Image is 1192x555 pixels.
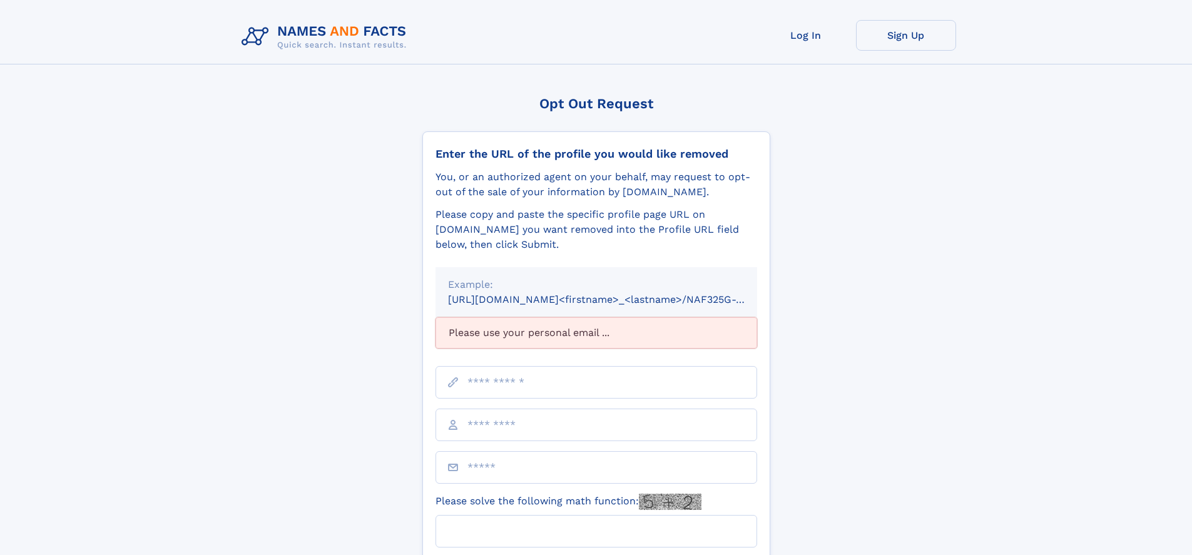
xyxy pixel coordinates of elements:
label: Please solve the following math function: [436,494,701,510]
div: Example: [448,277,745,292]
img: Logo Names and Facts [237,20,417,54]
a: Log In [756,20,856,51]
div: Please use your personal email ... [436,317,757,349]
div: Please copy and paste the specific profile page URL on [DOMAIN_NAME] you want removed into the Pr... [436,207,757,252]
small: [URL][DOMAIN_NAME]<firstname>_<lastname>/NAF325G-xxxxxxxx [448,293,781,305]
a: Sign Up [856,20,956,51]
div: You, or an authorized agent on your behalf, may request to opt-out of the sale of your informatio... [436,170,757,200]
div: Enter the URL of the profile you would like removed [436,147,757,161]
div: Opt Out Request [422,96,770,111]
